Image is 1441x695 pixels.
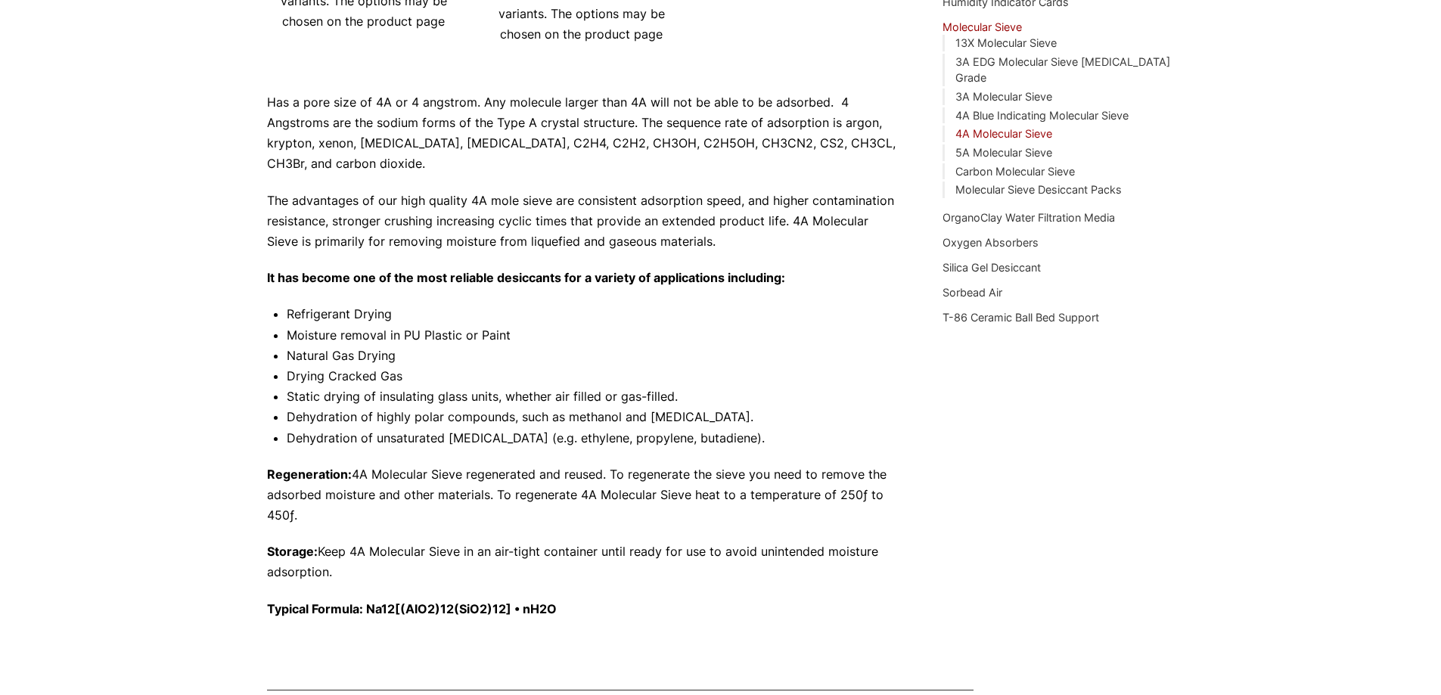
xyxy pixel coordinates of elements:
[267,92,898,175] p: Has a pore size of 4A or 4 angstrom. Any molecule larger than 4A will not be able to be adsorbed....
[943,211,1115,224] a: OrganoClay Water Filtration Media
[943,286,1002,299] a: Sorbead Air
[267,191,898,253] p: The advantages of our high quality 4A mole sieve are consistent adsorption speed, and higher cont...
[943,20,1022,33] a: Molecular Sieve
[267,270,785,285] strong: It has become one of the most reliable desiccants for a variety of applications including:
[287,366,898,386] li: Drying Cracked Gas
[955,146,1052,159] a: 5A Molecular Sieve
[267,544,318,559] strong: Storage:
[267,541,898,582] p: Keep 4A Molecular Sieve in an air-tight container until ready for use to avoid unintended moistur...
[267,601,557,616] strong: Typical Formula: Na12[(AlO2)12(SiO2)12] • nH2O
[955,90,1052,103] a: 3A Molecular Sieve
[943,236,1039,249] a: Oxygen Absorbers
[955,36,1057,49] a: 13X Molecular Sieve
[287,346,898,366] li: Natural Gas Drying
[955,165,1075,178] a: Carbon Molecular Sieve
[955,55,1170,85] a: 3A EDG Molecular Sieve [MEDICAL_DATA] Grade
[287,428,898,448] li: Dehydration of unsaturated [MEDICAL_DATA] (e.g. ethylene, propylene, butadiene).
[287,325,898,346] li: Moisture removal in PU Plastic or Paint
[287,304,898,324] li: Refrigerant Drying
[287,386,898,407] li: Static drying of insulating glass units, whether air filled or gas-filled.
[955,183,1122,196] a: Molecular Sieve Desiccant Packs
[955,109,1129,122] a: 4A Blue Indicating Molecular Sieve
[287,407,898,427] li: Dehydration of highly polar compounds, such as methanol and [MEDICAL_DATA].
[267,467,352,482] strong: Regeneration:
[943,261,1041,274] a: Silica Gel Desiccant
[267,464,898,526] p: 4A Molecular Sieve regenerated and reused. To regenerate the sieve you need to remove the adsorbe...
[943,311,1099,324] a: T-86 Ceramic Ball Bed Support
[955,127,1052,140] a: 4A Molecular Sieve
